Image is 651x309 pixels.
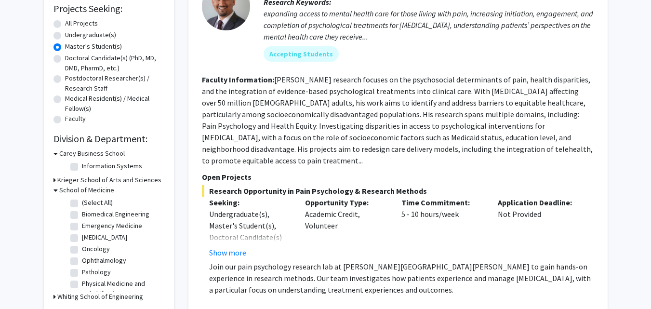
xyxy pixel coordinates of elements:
[82,221,142,231] label: Emergency Medicine
[57,175,161,185] h3: Krieger School of Arts and Sciences
[59,148,125,159] h3: Carey Business School
[82,198,113,208] label: (Select All)
[53,133,164,145] h2: Division & Department:
[65,18,98,28] label: All Projects
[65,41,122,52] label: Master's Student(s)
[305,197,387,208] p: Opportunity Type:
[264,8,594,42] div: expanding access to mental health care for those living with pain, increasing initiation, engagem...
[65,94,164,114] label: Medical Resident(s) / Medical Fellow(s)
[202,171,594,183] p: Open Projects
[202,75,593,165] fg-read-more: [PERSON_NAME] research focuses on the psychosocial determinants of pain, health disparities, and ...
[491,197,587,258] div: Not Provided
[65,53,164,73] label: Doctoral Candidate(s) (PhD, MD, DMD, PharmD, etc.)
[65,114,86,124] label: Faculty
[401,197,483,208] p: Time Commitment:
[7,266,41,302] iframe: Chat
[209,261,594,296] p: Join our pain psychology research lab at [PERSON_NAME][GEOGRAPHIC_DATA][PERSON_NAME] to gain hand...
[82,244,110,254] label: Oncology
[209,247,246,258] button: Show more
[394,197,491,258] div: 5 - 10 hours/week
[298,197,394,258] div: Academic Credit, Volunteer
[53,3,164,14] h2: Projects Seeking:
[498,197,580,208] p: Application Deadline:
[82,209,149,219] label: Biomedical Engineering
[82,161,142,171] label: Information Systems
[59,185,114,195] h3: School of Medicine
[209,197,291,208] p: Seeking:
[65,30,116,40] label: Undergraduate(s)
[82,232,127,242] label: [MEDICAL_DATA]
[57,292,143,302] h3: Whiting School of Engineering
[82,255,126,266] label: Ophthalmology
[202,75,274,84] b: Faculty Information:
[264,46,339,62] mat-chip: Accepting Students
[202,185,594,197] span: Research Opportunity in Pain Psychology & Research Methods
[82,279,162,299] label: Physical Medicine and Rehabilitation
[65,73,164,94] label: Postdoctoral Researcher(s) / Research Staff
[82,267,111,277] label: Pathology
